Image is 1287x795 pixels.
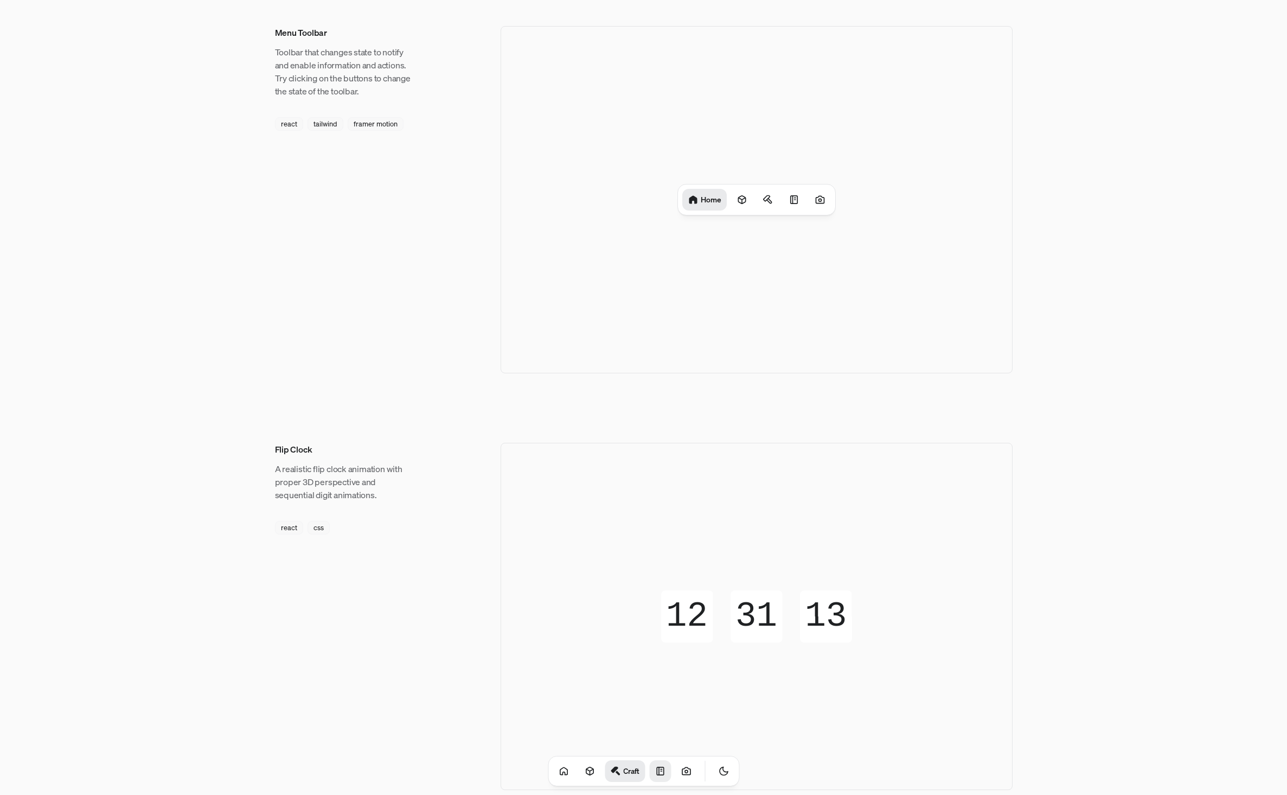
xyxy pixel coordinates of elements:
h3: Flip Clock [275,443,414,456]
div: css [308,521,330,535]
div: 12 [661,590,713,643]
div: 12 [800,590,852,643]
p: Toolbar that changes state to notify and enable information and actions. Try clicking on the butt... [275,46,414,98]
div: react [275,521,303,535]
button: Toggle Theme [713,760,734,782]
p: A realistic flip clock animation with proper 3D perspective and sequential digit animations. [275,462,414,501]
h1: Home [701,194,721,205]
div: 13 [800,590,852,643]
div: framer motion [348,117,404,131]
div: tailwind [308,117,343,131]
h1: Craft [623,766,639,776]
div: react [275,117,303,131]
h3: Menu Toolbar [275,26,414,39]
a: Craft [605,760,645,782]
div: 31 [731,590,783,643]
